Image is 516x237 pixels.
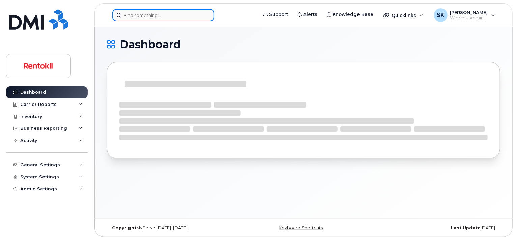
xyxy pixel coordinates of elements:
[451,225,481,230] strong: Last Update
[369,225,500,231] div: [DATE]
[120,39,181,50] span: Dashboard
[279,225,323,230] a: Keyboard Shortcuts
[112,225,136,230] strong: Copyright
[107,225,238,231] div: MyServe [DATE]–[DATE]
